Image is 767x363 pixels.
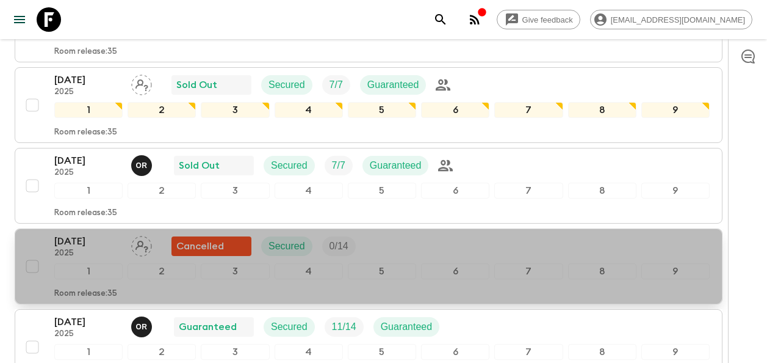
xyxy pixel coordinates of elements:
button: OR [131,317,154,337]
div: 3 [201,183,269,199]
div: 1 [54,263,123,279]
span: Oscar Rincon [131,320,154,330]
p: 11 / 14 [332,320,356,334]
div: Private Group [436,78,450,92]
div: 2 [128,183,196,199]
p: Guaranteed [370,158,422,173]
p: Secured [271,320,308,334]
div: 7 [494,344,563,360]
div: 4 [275,102,343,118]
button: OR [131,155,154,176]
a: Give feedback [497,10,580,29]
div: 3 [201,102,269,118]
div: Secured [264,156,315,175]
span: [EMAIL_ADDRESS][DOMAIN_NAME] [604,15,752,24]
div: 1 [54,102,123,118]
p: Room release: 35 [54,47,117,57]
button: [DATE]2025Assign pack leaderSold OutSecuredTrip FillGuaranteed123456789Room release:35 [15,67,722,143]
div: 4 [275,263,343,279]
p: Secured [268,78,305,92]
div: Secured [264,317,315,337]
div: 1 [54,183,123,199]
p: 0 / 14 [329,239,348,254]
div: 9 [641,102,710,118]
p: Cancelled [176,239,224,254]
p: 7 / 7 [332,158,345,173]
p: Guaranteed [179,320,237,334]
div: Trip Fill [325,317,364,337]
div: Secured [261,75,312,95]
div: 5 [348,183,416,199]
div: 9 [641,263,710,279]
div: 8 [568,102,636,118]
div: 2 [128,263,196,279]
p: 2025 [54,249,121,258]
div: 3 [201,344,269,360]
p: Guaranteed [367,78,419,92]
div: 4 [275,344,343,360]
span: Oscar Rincon [131,159,154,169]
span: Assign pack leader [131,240,152,249]
p: O R [135,161,147,170]
div: 2 [128,344,196,360]
div: 9 [641,183,710,199]
div: 5 [348,344,416,360]
p: Sold Out [179,158,220,173]
p: Room release: 35 [54,128,117,137]
div: 9 [641,344,710,360]
div: Private Group [438,158,453,173]
p: 2025 [54,168,121,178]
div: 6 [421,102,489,118]
span: Give feedback [516,15,580,24]
p: [DATE] [54,73,121,87]
p: [DATE] [54,153,121,168]
p: O R [135,322,147,332]
p: 2025 [54,87,121,97]
div: Secured [261,237,312,256]
button: menu [7,7,32,32]
div: 4 [275,183,343,199]
div: 6 [421,344,489,360]
div: 8 [568,344,636,360]
button: search adventures [428,7,453,32]
div: Flash Pack cancellation [171,237,251,256]
div: 8 [568,183,636,199]
div: 3 [201,263,269,279]
div: Trip Fill [322,75,350,95]
div: 7 [494,263,563,279]
span: Assign pack leader [131,78,152,88]
p: [DATE] [54,234,121,249]
div: 6 [421,183,489,199]
p: Room release: 35 [54,289,117,299]
div: 1 [54,344,123,360]
p: Room release: 35 [54,208,117,218]
p: Sold Out [176,78,217,92]
div: 5 [348,263,416,279]
div: [EMAIL_ADDRESS][DOMAIN_NAME] [590,10,752,29]
div: Trip Fill [322,237,356,256]
div: 7 [494,183,563,199]
div: 2 [128,102,196,118]
div: 8 [568,263,636,279]
div: 5 [348,102,416,118]
p: 2025 [54,329,121,339]
div: Trip Fill [325,156,353,175]
button: [DATE]2025Assign pack leaderFlash Pack cancellationSecuredTrip Fill123456789Room release:35 [15,229,722,304]
p: Secured [271,158,308,173]
p: Secured [268,239,305,254]
p: [DATE] [54,315,121,329]
div: 6 [421,263,489,279]
p: Guaranteed [381,320,433,334]
button: [DATE]2025Oscar RinconSold OutSecuredTrip FillGuaranteed123456789Room release:35 [15,148,722,224]
p: 7 / 7 [329,78,343,92]
div: 7 [494,102,563,118]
